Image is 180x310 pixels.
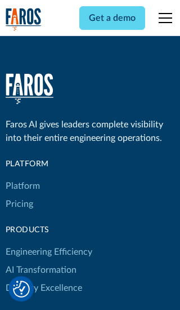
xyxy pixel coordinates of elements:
[6,8,42,31] img: Logo of the analytics and reporting company Faros.
[6,261,76,279] a: AI Transformation
[6,118,175,145] div: Faros AI gives leaders complete visibility into their entire engineering operations.
[6,158,92,170] div: Platform
[13,281,30,298] img: Revisit consent button
[6,73,53,104] a: home
[6,73,53,104] img: Faros Logo White
[6,8,42,31] a: home
[79,6,145,30] a: Get a demo
[6,177,40,195] a: Platform
[6,243,92,261] a: Engineering Efficiency
[152,5,174,32] div: menu
[6,224,92,236] div: products
[13,281,30,298] button: Cookie Settings
[6,195,33,213] a: Pricing
[6,279,82,297] a: Delivery Excellence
